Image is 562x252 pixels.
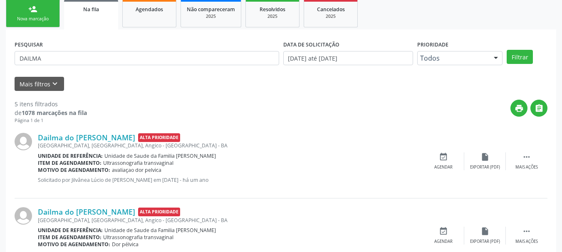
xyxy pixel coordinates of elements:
[15,38,43,51] label: PESQUISAR
[252,13,293,20] div: 2025
[15,51,279,65] input: Nome, CNS
[420,54,485,62] span: Todos
[283,38,339,51] label: DATA DE SOLICITAÇÃO
[38,241,110,248] b: Motivo de agendamento:
[38,227,103,234] b: Unidade de referência:
[104,152,216,159] span: Unidade de Saude da Familia [PERSON_NAME]
[434,164,453,170] div: Agendar
[15,207,32,225] img: img
[103,159,173,166] span: Ultrassonografia transvaginal
[12,16,54,22] div: Nova marcação
[28,5,37,14] div: person_add
[103,234,173,241] span: Ultrassonografia transvaginal
[112,166,161,174] span: avaliaçao dor pelvica
[38,234,102,241] b: Item de agendamento:
[434,239,453,245] div: Agendar
[515,164,538,170] div: Mais ações
[22,109,87,117] strong: 1078 marcações na fila
[38,159,102,166] b: Item de agendamento:
[515,239,538,245] div: Mais ações
[187,6,235,13] span: Não compareceram
[38,217,423,224] div: [GEOGRAPHIC_DATA], [GEOGRAPHIC_DATA], Angico - [GEOGRAPHIC_DATA] - BA
[470,164,500,170] div: Exportar (PDF)
[260,6,285,13] span: Resolvidos
[15,77,64,91] button: Mais filtroskeyboard_arrow_down
[317,6,345,13] span: Cancelados
[138,133,180,142] span: Alta Prioridade
[112,241,139,248] span: Dor pélvica
[522,227,531,236] i: 
[50,79,59,88] i: keyboard_arrow_down
[530,100,547,117] button: 
[283,51,413,65] input: Selecione um intervalo
[83,6,99,13] span: Na fila
[38,142,423,149] div: [GEOGRAPHIC_DATA], [GEOGRAPHIC_DATA], Angico - [GEOGRAPHIC_DATA] - BA
[15,133,32,150] img: img
[187,13,235,20] div: 2025
[480,152,490,161] i: insert_drive_file
[38,176,423,183] p: Solicitado por Jilvânea Lúcio de [PERSON_NAME] em [DATE] - há um ano
[15,117,87,124] div: Página 1 de 1
[480,227,490,236] i: insert_drive_file
[38,207,135,216] a: Dailma do [PERSON_NAME]
[136,6,163,13] span: Agendados
[510,100,527,117] button: print
[470,239,500,245] div: Exportar (PDF)
[439,152,448,161] i: event_available
[535,104,544,113] i: 
[515,104,524,113] i: print
[138,208,180,216] span: Alta Prioridade
[507,50,533,64] button: Filtrar
[15,108,87,117] div: de
[310,13,352,20] div: 2025
[522,152,531,161] i: 
[439,227,448,236] i: event_available
[38,152,103,159] b: Unidade de referência:
[15,100,87,108] div: 5 itens filtrados
[417,38,448,51] label: Prioridade
[38,133,135,142] a: Dailma do [PERSON_NAME]
[38,166,110,174] b: Motivo de agendamento:
[104,227,216,234] span: Unidade de Saude da Familia [PERSON_NAME]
